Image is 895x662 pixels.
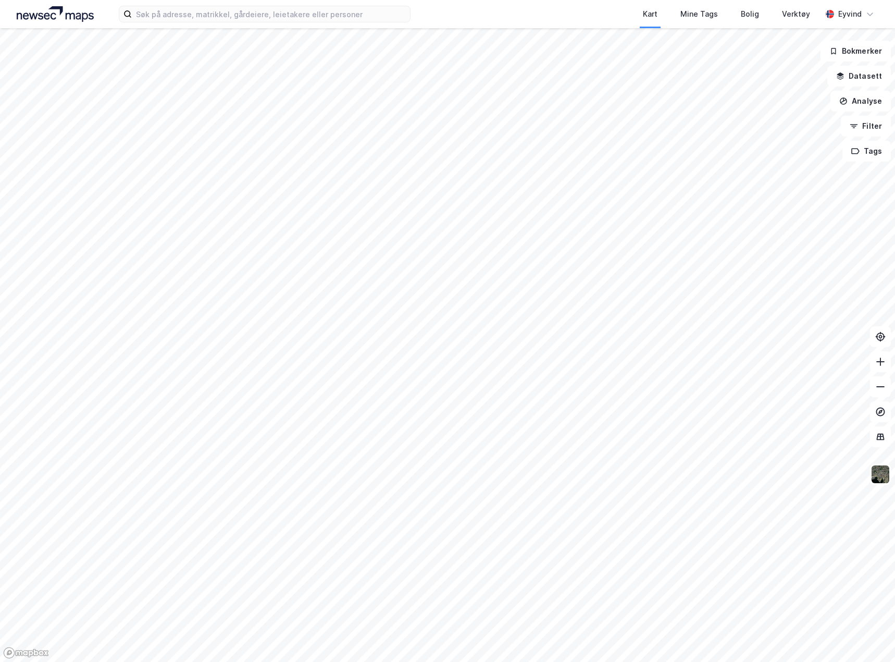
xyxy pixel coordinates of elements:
div: Mine Tags [680,8,718,20]
div: Bolig [741,8,759,20]
button: Tags [842,141,891,162]
button: Datasett [827,66,891,87]
button: Analyse [830,91,891,112]
iframe: Chat Widget [843,612,895,662]
button: Bokmerker [821,41,891,62]
img: logo.a4113a55bc3d86da70a041830d287a7e.svg [17,6,94,22]
div: Verktøy [782,8,810,20]
div: Eyvind [838,8,862,20]
button: Filter [841,116,891,137]
a: Mapbox homepage [3,647,49,659]
img: 9k= [871,464,890,484]
input: Søk på adresse, matrikkel, gårdeiere, leietakere eller personer [132,6,410,22]
div: Kontrollprogram for chat [843,612,895,662]
div: Kart [643,8,657,20]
